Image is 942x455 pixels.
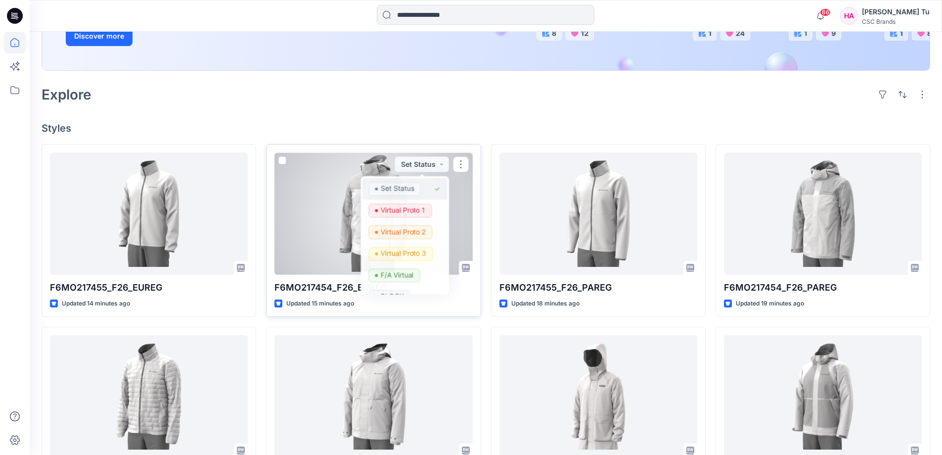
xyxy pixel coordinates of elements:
[820,8,831,16] span: 66
[381,225,426,238] p: Virtual Proto 2
[724,152,922,275] a: F6MO217454_F26_PAREG
[42,87,91,102] h2: Explore
[381,182,414,195] p: Set Status
[62,299,130,309] p: Updated 14 minutes ago
[274,152,472,275] a: F6MO217454_F26_EUREG
[50,152,248,275] a: F6MO217455_F26_EUREG
[42,122,930,134] h4: Styles
[862,18,930,25] div: CSC Brands
[840,7,858,25] div: HA
[381,269,413,282] p: F/A Virtual
[66,26,288,46] a: Discover more
[66,26,133,46] button: Discover more
[381,247,426,260] p: Virtual Proto 3
[499,281,697,295] p: F6MO217455_F26_PAREG
[736,299,804,309] p: Updated 19 minutes ago
[499,152,697,275] a: F6MO217455_F26_PAREG
[511,299,580,309] p: Updated 18 minutes ago
[862,6,930,18] div: [PERSON_NAME] Tu
[50,281,248,295] p: F6MO217455_F26_EUREG
[724,281,922,295] p: F6MO217454_F26_PAREG
[381,204,425,217] p: Virtual Proto 1
[381,290,404,303] p: BLOCK
[274,281,472,295] p: F6MO217454_F26_EUREG
[286,299,354,309] p: Updated 15 minutes ago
